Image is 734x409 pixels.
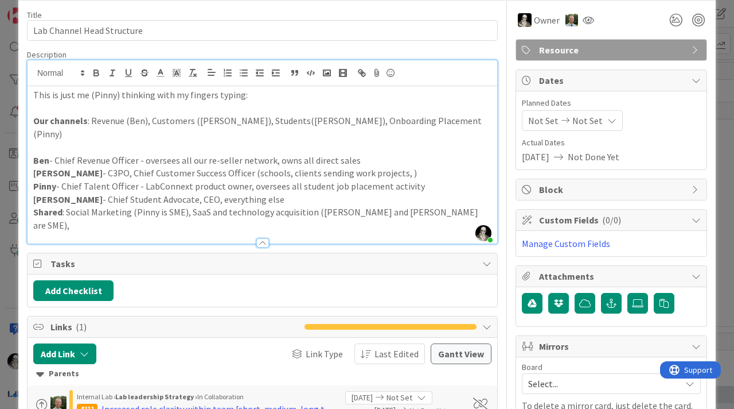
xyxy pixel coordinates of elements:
span: Not Set [528,114,559,128]
span: Planned Dates [522,97,701,109]
span: Board [522,363,542,371]
button: Gantt View [431,344,491,364]
span: Not Set [386,392,412,404]
span: In Collaboration [197,392,244,401]
span: Actual Dates [522,137,701,149]
span: Support [24,2,52,16]
span: Attachments [539,269,686,283]
span: Owner [534,13,560,27]
span: Select... [528,376,675,392]
span: ( 0/0 ) [602,214,621,226]
img: WS [518,13,532,27]
span: [DATE] [522,150,549,164]
span: Not Done Yet [568,150,619,164]
img: 5slRnFBaanOLW26e9PW3UnY7xOjyexml.jpeg [475,225,491,241]
img: SH [565,14,578,26]
button: Add Checklist [33,280,114,301]
span: Links [50,320,299,334]
strong: [PERSON_NAME] [33,167,103,179]
span: Not Set [572,114,603,128]
span: ( 1 ) [76,321,87,333]
button: Add Link [33,344,96,364]
strong: [PERSON_NAME] [33,194,103,205]
span: Description [27,49,67,60]
button: Last Edited [354,344,425,364]
span: Dates [539,74,686,87]
p: - Chief Talent Officer - LabConnext product owner, oversees all student job placement activity [33,180,491,193]
span: Block [539,183,686,196]
span: Resource [539,43,686,57]
input: type card name here... [27,20,498,41]
p: : Social Marketing (Pinny is SME), SaaS and technology acquisition ([PERSON_NAME] and [PERSON_NAM... [33,206,491,231]
a: Manage Custom Fields [522,238,610,249]
span: Link Type [306,347,343,361]
span: [DATE] [352,392,373,404]
p: This is just me (Pinny) thinking with my fingers typing: [33,88,491,102]
span: Custom Fields [539,213,686,227]
span: Last Edited [374,347,419,361]
p: : Revenue (Ben), Customers ([PERSON_NAME]), Students([PERSON_NAME]), Onboarding Placement (Pinny) [33,114,491,140]
div: Parents [36,368,489,380]
p: - Chief Student Advocate, CEO, everything else [33,193,491,206]
p: - C3PO, Chief Customer Success Officer (schools, clients sending work projects, ) [33,167,491,180]
strong: Shared [33,206,63,218]
p: - Chief Revenue Officer - oversees all our re-seller network, owns all direct sales [33,154,491,167]
span: Tasks [50,257,477,271]
label: Title [27,10,42,20]
strong: Ben [33,155,49,166]
strong: Pinny [33,180,56,192]
b: Lab leadership Strategy › [115,392,197,401]
strong: Our channels [33,115,88,126]
span: Mirrors [539,339,686,353]
span: Internal Lab › [77,392,115,401]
